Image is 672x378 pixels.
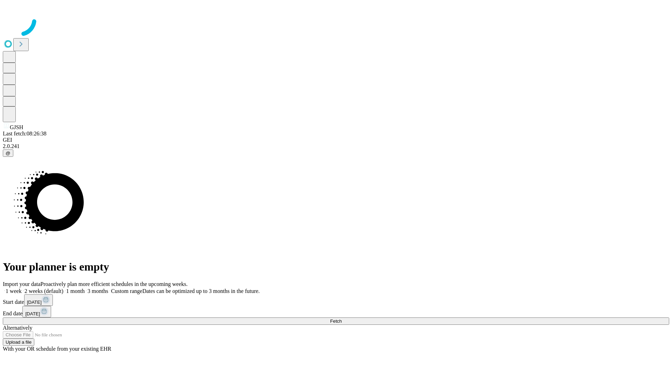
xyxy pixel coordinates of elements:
[3,131,47,136] span: Last fetch: 08:26:38
[3,338,34,346] button: Upload a file
[6,150,10,156] span: @
[3,281,41,287] span: Import your data
[10,124,23,130] span: GJSH
[3,294,669,306] div: Start date
[22,306,51,317] button: [DATE]
[111,288,142,294] span: Custom range
[41,281,188,287] span: Proactively plan more efficient schedules in the upcoming weeks.
[3,346,111,352] span: With your OR schedule from your existing EHR
[3,325,32,331] span: Alternatively
[25,311,40,316] span: [DATE]
[24,294,53,306] button: [DATE]
[3,317,669,325] button: Fetch
[330,318,342,324] span: Fetch
[3,137,669,143] div: GEI
[87,288,108,294] span: 3 months
[24,288,63,294] span: 2 weeks (default)
[3,149,13,157] button: @
[142,288,260,294] span: Dates can be optimized up to 3 months in the future.
[3,143,669,149] div: 2.0.241
[66,288,85,294] span: 1 month
[3,260,669,273] h1: Your planner is empty
[6,288,22,294] span: 1 week
[3,306,669,317] div: End date
[27,300,42,305] span: [DATE]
